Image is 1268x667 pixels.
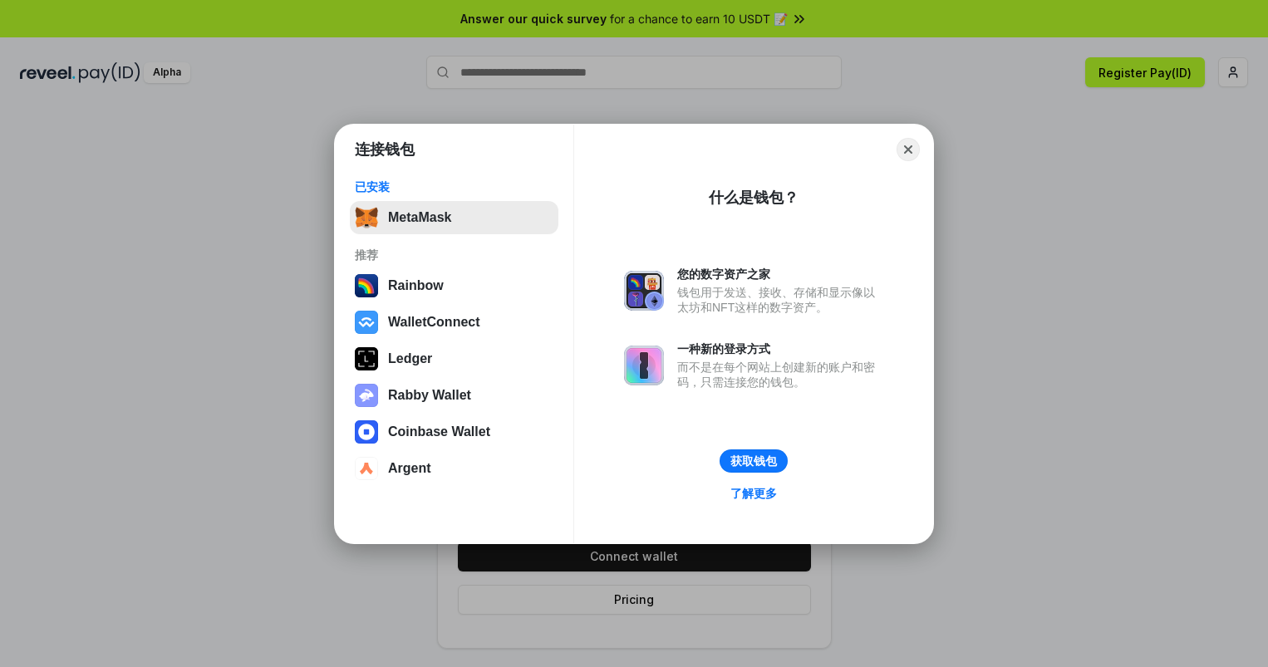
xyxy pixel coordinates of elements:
button: Ledger [350,342,558,375]
div: MetaMask [388,210,451,225]
img: svg+xml,%3Csvg%20width%3D%2228%22%20height%3D%2228%22%20viewBox%3D%220%200%2028%2028%22%20fill%3D... [355,457,378,480]
div: 推荐 [355,248,553,262]
div: Rabby Wallet [388,388,471,403]
div: 您的数字资产之家 [677,267,883,282]
div: 已安装 [355,179,553,194]
div: 钱包用于发送、接收、存储和显示像以太坊和NFT这样的数字资产。 [677,285,883,315]
div: 了解更多 [730,486,777,501]
img: svg+xml,%3Csvg%20xmlns%3D%22http%3A%2F%2Fwww.w3.org%2F2000%2Fsvg%22%20fill%3D%22none%22%20viewBox... [624,271,664,311]
img: svg+xml,%3Csvg%20width%3D%2228%22%20height%3D%2228%22%20viewBox%3D%220%200%2028%2028%22%20fill%3D... [355,311,378,334]
div: 而不是在每个网站上创建新的账户和密码，只需连接您的钱包。 [677,360,883,390]
div: WalletConnect [388,315,480,330]
img: svg+xml,%3Csvg%20xmlns%3D%22http%3A%2F%2Fwww.w3.org%2F2000%2Fsvg%22%20fill%3D%22none%22%20viewBox... [355,384,378,407]
div: 获取钱包 [730,454,777,468]
img: svg+xml,%3Csvg%20width%3D%2228%22%20height%3D%2228%22%20viewBox%3D%220%200%2028%2028%22%20fill%3D... [355,420,378,444]
img: svg+xml,%3Csvg%20width%3D%22120%22%20height%3D%22120%22%20viewBox%3D%220%200%20120%20120%22%20fil... [355,274,378,297]
div: Argent [388,461,431,476]
img: svg+xml,%3Csvg%20xmlns%3D%22http%3A%2F%2Fwww.w3.org%2F2000%2Fsvg%22%20width%3D%2228%22%20height%3... [355,347,378,370]
button: WalletConnect [350,306,558,339]
div: 什么是钱包？ [709,188,799,208]
button: Argent [350,452,558,485]
div: Rainbow [388,278,444,293]
button: MetaMask [350,201,558,234]
button: Rainbow [350,269,558,302]
button: Close [897,138,920,161]
button: 获取钱包 [720,449,788,473]
div: Coinbase Wallet [388,424,490,439]
button: Coinbase Wallet [350,415,558,449]
h1: 连接钱包 [355,140,415,159]
img: svg+xml,%3Csvg%20fill%3D%22none%22%20height%3D%2233%22%20viewBox%3D%220%200%2035%2033%22%20width%... [355,206,378,229]
img: svg+xml,%3Csvg%20xmlns%3D%22http%3A%2F%2Fwww.w3.org%2F2000%2Fsvg%22%20fill%3D%22none%22%20viewBox... [624,346,664,385]
a: 了解更多 [720,483,787,504]
div: Ledger [388,351,432,366]
div: 一种新的登录方式 [677,341,883,356]
button: Rabby Wallet [350,379,558,412]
